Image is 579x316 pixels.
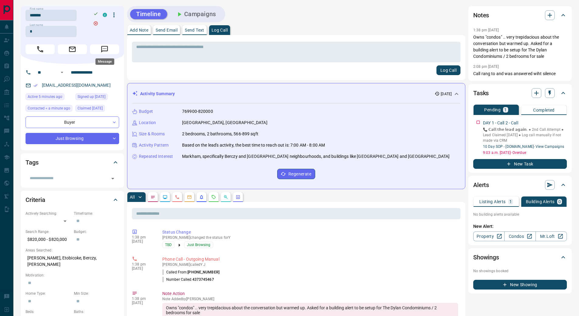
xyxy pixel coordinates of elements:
[139,142,169,148] p: Activity Pattern
[182,131,258,137] p: 2 bedrooms, 2 bathrooms, 566-899 sqft
[26,309,71,314] p: Beds:
[162,269,219,275] p: Called From:
[95,58,114,65] div: Message
[33,83,38,88] svg: Email Verified
[483,127,567,143] p: 📞 𝗖𝗮𝗹𝗹 𝘁𝗵𝗲 𝗹𝗲𝗮𝗱 𝗮𝗴𝗮𝗶𝗻. ● 2nd Call Attempt ● Lead Claimed [DATE] ‎● Log call manually if not made ...
[473,268,567,274] p: No showings booked
[130,9,167,19] button: Timeline
[58,69,66,76] button: Open
[78,94,105,100] span: Signed up [DATE]
[132,262,153,266] p: 1:38 pm
[473,88,489,98] h2: Tasks
[483,144,564,149] a: 10 Day SOP - [DOMAIN_NAME]- View Campaigns
[192,277,214,282] span: 4373745467
[473,212,567,217] p: No building alerts available
[441,91,452,97] p: [DATE]
[26,234,71,245] p: $820,000 - $820,000
[558,200,561,204] p: 0
[162,256,458,262] p: Phone Call - Outgoing Manual
[199,195,204,200] svg: Listing Alerts
[473,223,567,230] p: New Alert:
[182,120,267,126] p: [GEOGRAPHIC_DATA], [GEOGRAPHIC_DATA]
[473,86,567,100] div: Tasks
[130,28,148,32] p: Add Note
[187,195,192,200] svg: Emails
[132,88,460,99] div: Activity Summary[DATE]
[75,105,119,113] div: Mon Jul 28 2025
[74,291,119,296] p: Min Size:
[58,44,87,54] span: Email
[473,250,567,265] div: Showings
[473,231,505,241] a: Property
[26,253,119,269] p: [PERSON_NAME], Etobicoke, Berczy, [PERSON_NAME]
[162,297,458,301] p: Note Added by [PERSON_NAME]
[533,108,555,112] p: Completed
[140,91,175,97] p: Activity Summary
[130,195,135,199] p: All
[109,174,117,183] button: Open
[236,195,240,200] svg: Agent Actions
[162,229,458,235] p: Status Change
[175,195,180,200] svg: Calls
[223,195,228,200] svg: Opportunities
[30,7,43,11] label: First name
[185,28,204,32] p: Send Text
[162,262,458,267] p: [PERSON_NAME] called Y J
[436,65,460,75] button: Log Call
[165,242,172,248] span: TBD
[182,142,325,148] p: Based on the lead's activity, the best time to reach out is: 7:00 AM - 8:00 AM
[526,200,555,204] p: Building Alerts
[473,10,489,20] h2: Notes
[28,94,62,100] span: Active 5 minutes ago
[26,116,119,128] div: Buyer
[26,155,119,170] div: Tags
[473,28,499,32] p: 1:38 pm [DATE]
[74,229,119,234] p: Budget:
[139,108,153,115] p: Budget
[212,28,228,32] p: Log Call
[162,235,458,240] p: [PERSON_NAME] changed the status for Y
[26,158,38,167] h2: Tags
[473,64,499,69] p: 2:08 pm [DATE]
[163,195,167,200] svg: Lead Browsing Activity
[26,133,119,144] div: Just Browsing
[473,34,567,60] p: Owns "condos" .. very trepidacious about the conversation but warmed up. Asked for a building ale...
[75,93,119,102] div: Mon Jul 28 2025
[473,280,567,290] button: New Showing
[26,44,55,54] span: Call
[74,211,119,216] p: Timeframe:
[473,8,567,23] div: Notes
[473,180,489,190] h2: Alerts
[26,248,119,253] p: Areas Searched:
[483,150,567,155] p: 9:03 a.m. [DATE] - Overdue
[28,105,70,111] span: Contacted < a minute ago
[103,13,107,17] div: condos.ca
[139,120,156,126] p: Location
[536,231,567,241] a: Mr.Loft
[473,71,567,77] p: Call rang to and was answered wiht silence
[26,291,71,296] p: Home Type:
[132,266,153,271] p: [DATE]
[26,229,71,234] p: Search Range:
[78,105,103,111] span: Claimed [DATE]
[182,153,450,160] p: Markham, specifically Berczy and [GEOGRAPHIC_DATA] neighbourhoods, and buildings like [GEOGRAPHIC...
[182,108,213,115] p: 769900-820000
[26,211,71,216] p: Actively Searching:
[211,195,216,200] svg: Requests
[26,193,119,207] div: Criteria
[473,178,567,192] div: Alerts
[42,83,111,88] a: [EMAIL_ADDRESS][DOMAIN_NAME]
[132,297,153,301] p: 1:38 pm
[473,159,567,169] button: New Task
[132,239,153,244] p: [DATE]
[473,252,499,262] h2: Showings
[188,270,219,274] span: [PHONE_NUMBER]
[26,93,72,102] div: Fri Aug 15 2025
[30,23,43,27] label: Last name
[509,200,512,204] p: 1
[484,108,501,112] p: Pending
[187,242,210,248] span: Just Browsing
[277,169,315,179] button: Regenerate
[132,235,153,239] p: 1:38 pm
[170,9,222,19] button: Campaigns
